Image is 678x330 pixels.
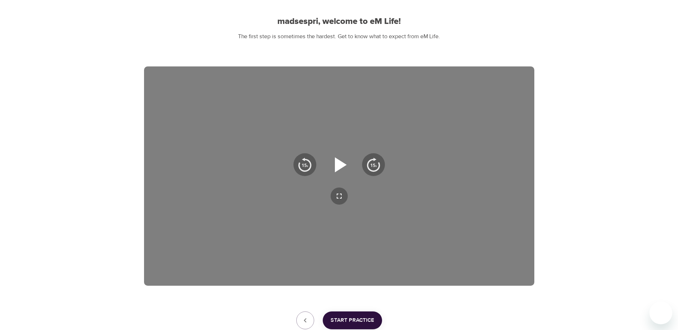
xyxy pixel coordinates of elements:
[144,32,534,41] p: The first step is sometimes the hardest. Get to know what to expect from eM Life.
[649,301,672,324] iframe: Button to launch messaging window
[144,16,534,27] h2: madsespri, welcome to eM Life!
[331,316,374,325] span: Start Practice
[366,157,381,172] img: 15s_next.svg
[323,311,382,329] button: Start Practice
[298,157,312,172] img: 15s_prev.svg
